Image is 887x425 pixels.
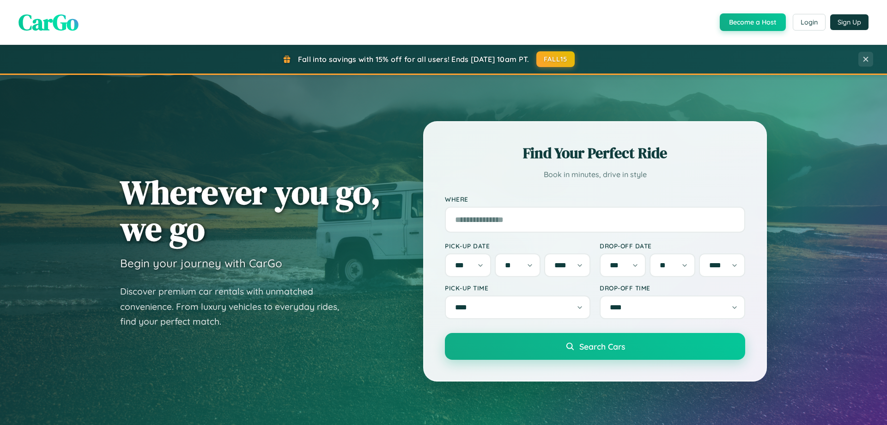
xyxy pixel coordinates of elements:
label: Pick-up Date [445,242,590,250]
label: Where [445,195,745,203]
span: Fall into savings with 15% off for all users! Ends [DATE] 10am PT. [298,55,529,64]
button: Search Cars [445,333,745,360]
label: Drop-off Time [600,284,745,292]
span: CarGo [18,7,79,37]
h2: Find Your Perfect Ride [445,143,745,163]
label: Pick-up Time [445,284,590,292]
span: Search Cars [579,341,625,351]
button: Become a Host [720,13,786,31]
label: Drop-off Date [600,242,745,250]
button: FALL15 [536,51,575,67]
h1: Wherever you go, we go [120,174,381,247]
button: Login [793,14,826,31]
p: Discover premium car rentals with unmatched convenience. From luxury vehicles to everyday rides, ... [120,284,351,329]
p: Book in minutes, drive in style [445,168,745,181]
h3: Begin your journey with CarGo [120,256,282,270]
button: Sign Up [830,14,869,30]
